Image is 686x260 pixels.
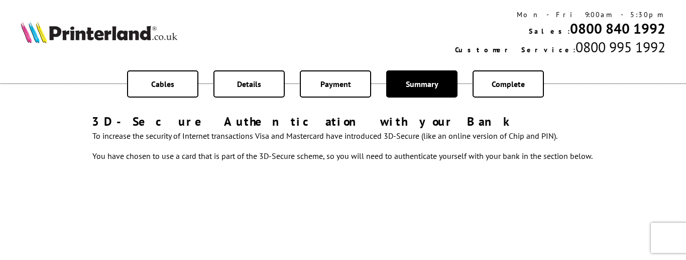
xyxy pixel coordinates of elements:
[151,79,174,89] span: Cables
[570,19,665,38] a: 0800 840 1992
[406,79,438,89] span: Summary
[92,114,594,129] div: 3D-Secure Authentication with your Bank
[237,79,261,89] span: Details
[529,27,570,36] span: Sales:
[455,10,665,19] div: Mon - Fri 9:00am - 5:30pm
[21,21,177,43] img: Printerland Logo
[320,79,351,89] span: Payment
[576,38,665,56] span: 0800 995 1992
[92,131,593,161] span: To increase the security of Internet transactions Visa and Mastercard have introduced 3D-Secure (...
[492,79,525,89] span: Complete
[455,45,576,54] span: Customer Service:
